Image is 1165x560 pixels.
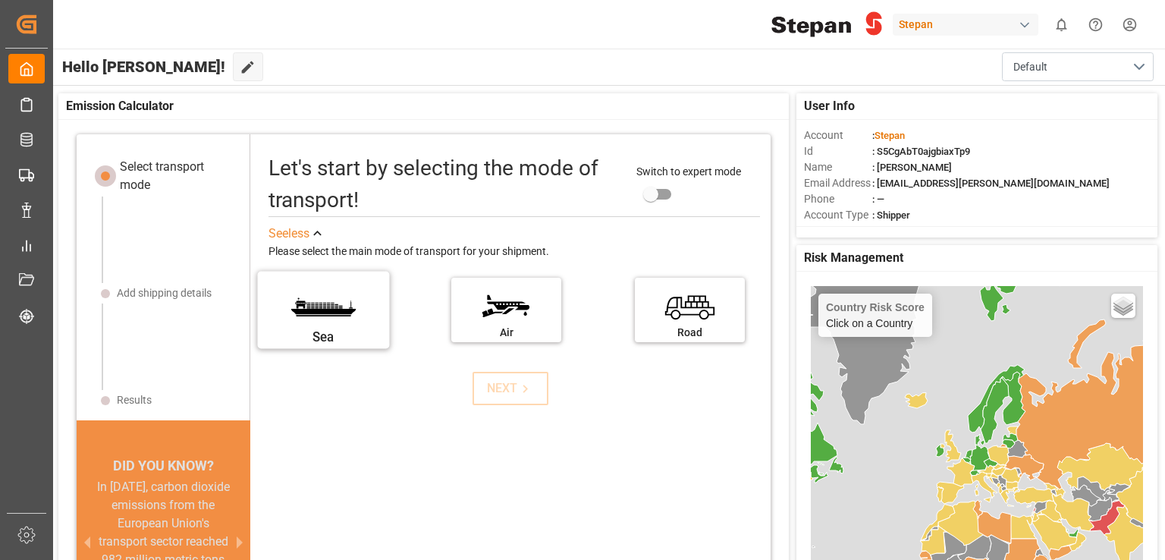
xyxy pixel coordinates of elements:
div: Click on a Country [826,301,925,329]
span: : [EMAIL_ADDRESS][PERSON_NAME][DOMAIN_NAME] [872,178,1110,189]
div: Add shipping details [117,285,212,301]
span: : S5CgAbT0ajgbiaxTp9 [872,146,970,157]
span: Emission Calculator [66,97,174,115]
span: Id [804,143,872,159]
div: Stepan [893,14,1038,36]
div: Air [459,325,554,341]
div: Let's start by selecting the mode of transport! [268,153,622,216]
span: Email Address [804,175,872,191]
span: Default [1013,59,1047,75]
div: See less [268,225,309,243]
div: Select transport mode [120,158,237,194]
span: Account Type [804,207,872,223]
h4: Country Risk Score [826,301,925,313]
span: : [PERSON_NAME] [872,162,952,173]
a: Layers [1111,294,1135,318]
span: Hello [PERSON_NAME]! [62,52,225,81]
button: Stepan [893,10,1044,39]
span: Account [804,127,872,143]
button: Help Center [1079,8,1113,42]
div: Please select the main mode of transport for your shipment. [268,243,760,261]
span: User Info [804,97,855,115]
div: NEXT [487,379,533,398]
button: open menu [1002,52,1154,81]
span: : Shipper [872,209,910,221]
span: Name [804,159,872,175]
div: Road [642,325,737,341]
button: show 0 new notifications [1044,8,1079,42]
img: Stepan_Company_logo.svg.png_1713531530.png [771,11,882,38]
div: DID YOU KNOW? [77,452,250,479]
div: Results [117,392,152,408]
span: Risk Management [804,249,903,267]
button: NEXT [473,372,548,405]
span: : — [872,193,884,205]
span: Stepan [875,130,905,141]
span: : [872,130,905,141]
span: Switch to expert mode [636,165,741,178]
span: Phone [804,191,872,207]
div: Sea [266,328,380,347]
